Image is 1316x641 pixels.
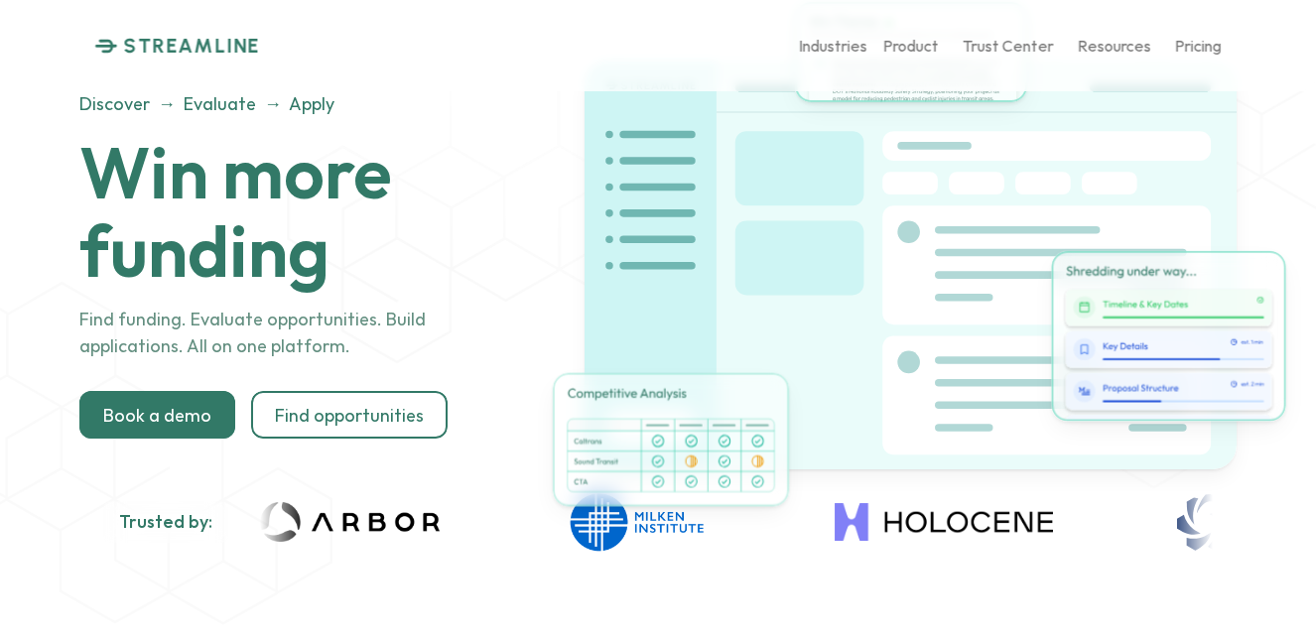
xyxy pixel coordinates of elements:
[1078,29,1151,64] a: Resources
[251,392,448,440] a: Find opportunities
[94,34,260,58] a: STREAMLINE
[275,405,424,427] p: Find opportunities
[1175,29,1222,64] a: Pricing
[79,307,527,360] p: Find funding. Evaluate opportunities. Build applications. All on one platform.
[963,36,1054,55] p: Trust Center
[119,511,212,533] h2: Trusted by:
[883,36,939,55] p: Product
[79,133,577,290] h1: Win more funding
[79,392,235,440] a: Book a demo
[79,90,527,117] p: Discover → Evaluate → Apply
[799,36,867,55] p: Industries
[1175,36,1222,55] p: Pricing
[103,405,211,427] p: Book a demo
[963,29,1054,64] a: Trust Center
[123,34,260,58] p: STREAMLINE
[1078,36,1151,55] p: Resources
